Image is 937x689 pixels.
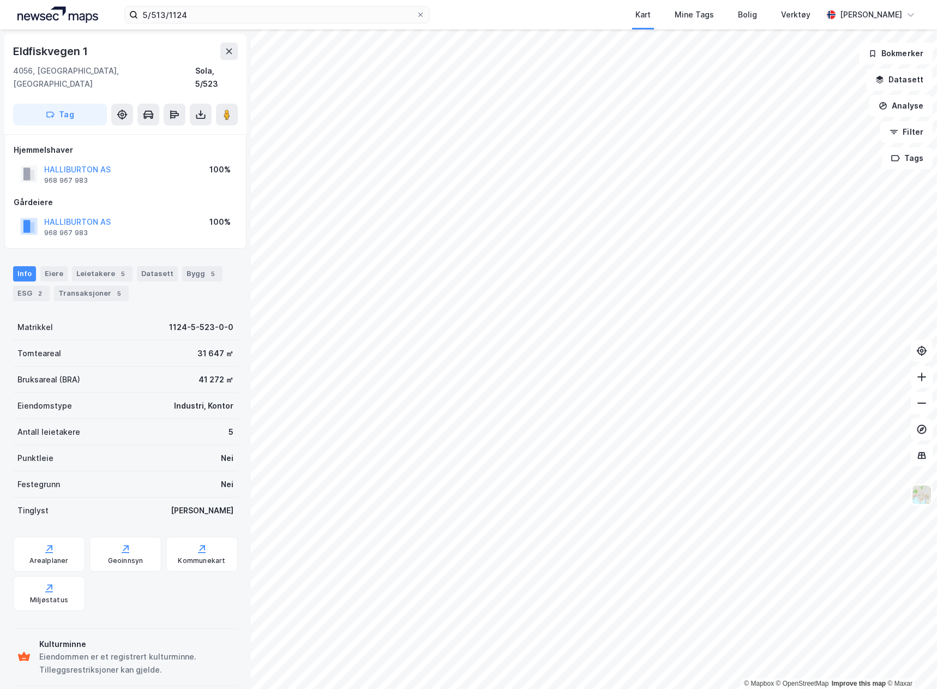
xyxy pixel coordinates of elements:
[39,650,233,676] div: Eiendommen er et registrert kulturminne. Tilleggsrestriksjoner kan gjelde.
[169,321,233,334] div: 1124-5-523-0-0
[44,229,88,237] div: 968 967 983
[17,426,80,439] div: Antall leietakere
[882,637,937,689] iframe: Chat Widget
[72,266,133,281] div: Leietakere
[209,163,231,176] div: 100%
[17,399,72,412] div: Eiendomstype
[744,680,774,687] a: Mapbox
[17,452,53,465] div: Punktleie
[182,266,223,281] div: Bygg
[13,64,195,91] div: 4056, [GEOGRAPHIC_DATA], [GEOGRAPHIC_DATA]
[882,147,933,169] button: Tags
[137,266,178,281] div: Datasett
[117,268,128,279] div: 5
[108,556,143,565] div: Geoinnsyn
[13,286,50,301] div: ESG
[13,43,90,60] div: Eldfiskvegen 1
[44,176,88,185] div: 968 967 983
[209,215,231,229] div: 100%
[14,196,237,209] div: Gårdeiere
[221,478,233,491] div: Nei
[13,266,36,281] div: Info
[17,7,98,23] img: logo.a4113a55bc3d86da70a041830d287a7e.svg
[229,426,233,439] div: 5
[17,347,61,360] div: Tomteareal
[113,288,124,299] div: 5
[138,7,416,23] input: Søk på adresse, matrikkel, gårdeiere, leietakere eller personer
[171,504,233,517] div: [PERSON_NAME]
[866,69,933,91] button: Datasett
[911,484,932,505] img: Z
[207,268,218,279] div: 5
[30,596,68,604] div: Miljøstatus
[832,680,886,687] a: Improve this map
[34,288,45,299] div: 2
[776,680,829,687] a: OpenStreetMap
[840,8,902,21] div: [PERSON_NAME]
[17,321,53,334] div: Matrikkel
[199,373,233,386] div: 41 272 ㎡
[17,373,80,386] div: Bruksareal (BRA)
[40,266,68,281] div: Eiere
[221,452,233,465] div: Nei
[859,43,933,64] button: Bokmerker
[178,556,225,565] div: Kommunekart
[13,104,107,125] button: Tag
[738,8,757,21] div: Bolig
[174,399,233,412] div: Industri, Kontor
[195,64,238,91] div: Sola, 5/523
[54,286,129,301] div: Transaksjoner
[781,8,810,21] div: Verktøy
[635,8,651,21] div: Kart
[197,347,233,360] div: 31 647 ㎡
[869,95,933,117] button: Analyse
[39,638,233,651] div: Kulturminne
[880,121,933,143] button: Filter
[882,637,937,689] div: Kontrollprogram for chat
[29,556,68,565] div: Arealplaner
[17,478,60,491] div: Festegrunn
[14,143,237,157] div: Hjemmelshaver
[17,504,49,517] div: Tinglyst
[675,8,714,21] div: Mine Tags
